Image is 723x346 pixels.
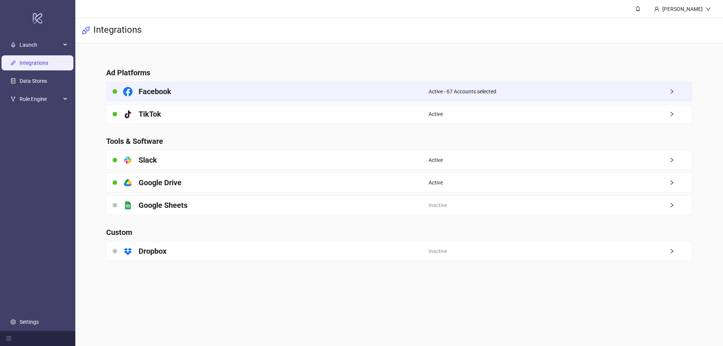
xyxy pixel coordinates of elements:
a: SlackActiveright [106,150,692,170]
span: right [669,89,692,94]
h4: Tools & Software [106,136,692,146]
span: Active - 67 Accounts selected [429,87,496,96]
span: Active [429,156,443,164]
h4: Custom [106,227,692,238]
h3: Integrations [93,24,142,37]
span: Rule Engine [20,92,61,107]
a: TikTokActiveright [106,104,692,124]
span: Inactive [429,247,447,255]
span: user [654,6,659,12]
span: fork [11,97,16,102]
h4: Ad Platforms [106,67,692,78]
a: Google DriveActiveright [106,173,692,192]
span: Active [429,110,443,118]
div: [PERSON_NAME] [659,5,706,13]
span: menu-fold [6,336,11,341]
span: Active [429,178,443,187]
h4: Dropbox [139,246,166,256]
span: Launch [20,38,61,53]
span: right [669,157,692,163]
a: FacebookActive - 67 Accounts selectedright [106,82,692,101]
span: down [706,6,711,12]
span: right [669,203,692,208]
h4: Google Sheets [139,200,188,210]
a: Integrations [20,60,48,66]
span: api [81,26,90,35]
span: right [669,180,692,185]
a: DropboxInactiveright [106,241,692,261]
h4: Facebook [139,86,171,97]
a: Google SheetsInactiveright [106,195,692,215]
h4: Slack [139,155,157,165]
h4: Google Drive [139,177,182,188]
span: bell [635,6,641,11]
span: right [669,111,692,117]
a: Data Stores [20,78,47,84]
span: right [669,248,692,254]
a: Settings [20,319,39,325]
h4: TikTok [139,109,161,119]
span: rocket [11,43,16,48]
span: Inactive [429,201,447,209]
